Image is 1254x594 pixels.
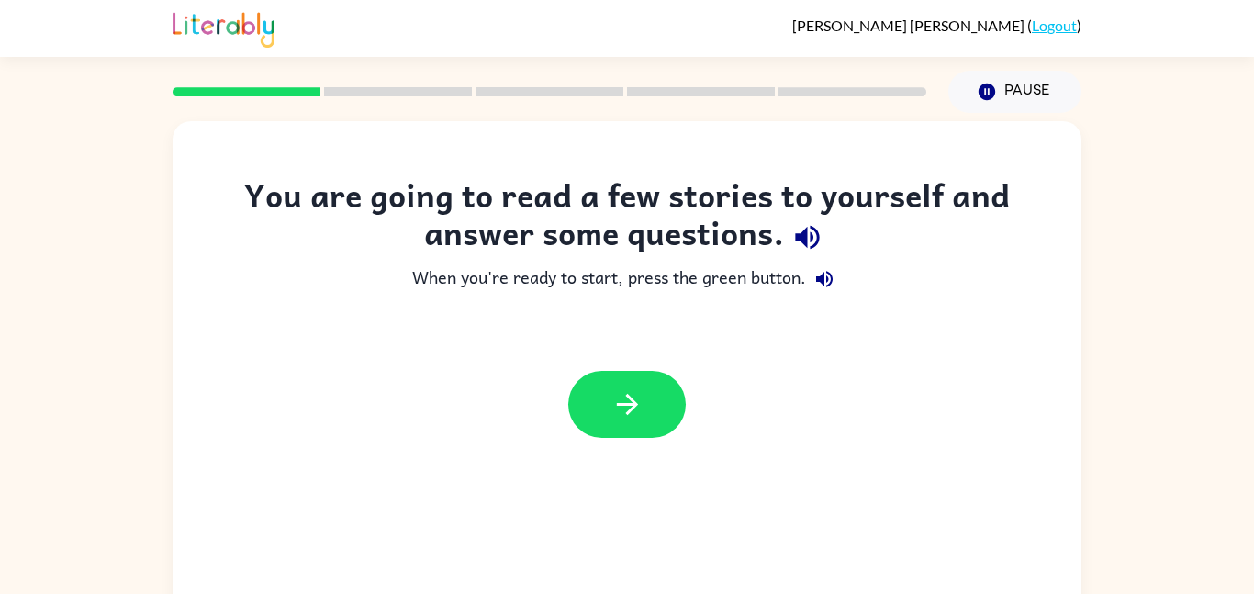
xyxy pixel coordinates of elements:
div: When you're ready to start, press the green button. [209,261,1045,297]
img: Literably [173,7,274,48]
div: ( ) [792,17,1081,34]
button: Pause [948,71,1081,113]
div: You are going to read a few stories to yourself and answer some questions. [209,176,1045,261]
a: Logout [1032,17,1077,34]
span: [PERSON_NAME] [PERSON_NAME] [792,17,1027,34]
